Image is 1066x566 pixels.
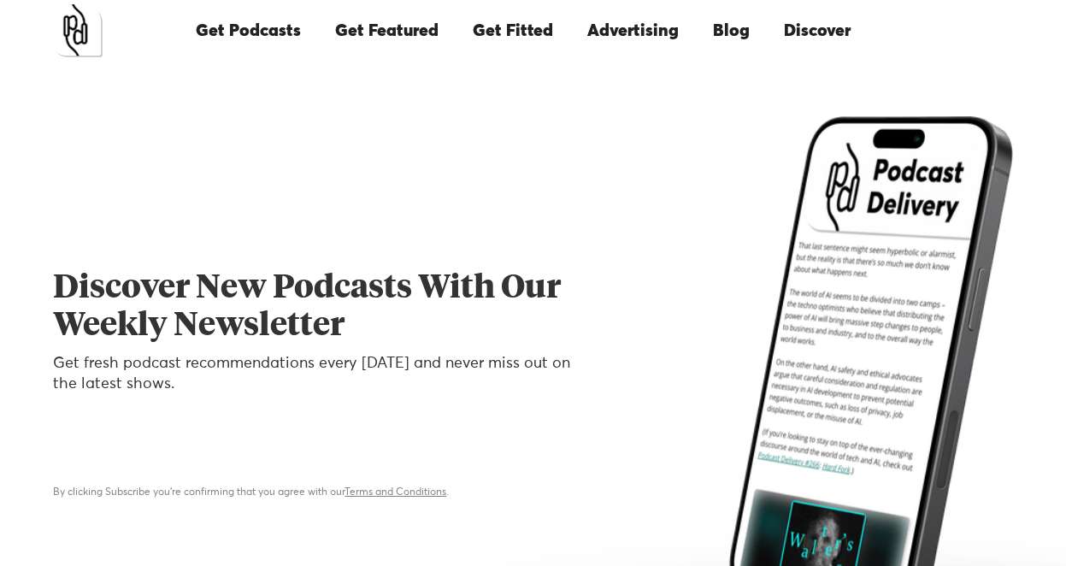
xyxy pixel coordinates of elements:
[50,4,103,57] a: home
[570,2,696,60] a: Advertising
[767,2,868,60] a: Discover
[696,2,767,60] a: Blog
[318,2,456,60] a: Get Featured
[53,422,571,501] form: Email Form
[345,487,446,498] a: Terms and Conditions
[53,484,571,501] div: By clicking Subscribe you're confirming that you agree with our .
[456,2,570,60] a: Get Fitted
[53,353,571,394] p: Get fresh podcast recommendations every [DATE] and never miss out on the latest shows.
[179,2,318,60] a: Get Podcasts
[53,269,571,345] h1: Discover New Podcasts With Our Weekly Newsletter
